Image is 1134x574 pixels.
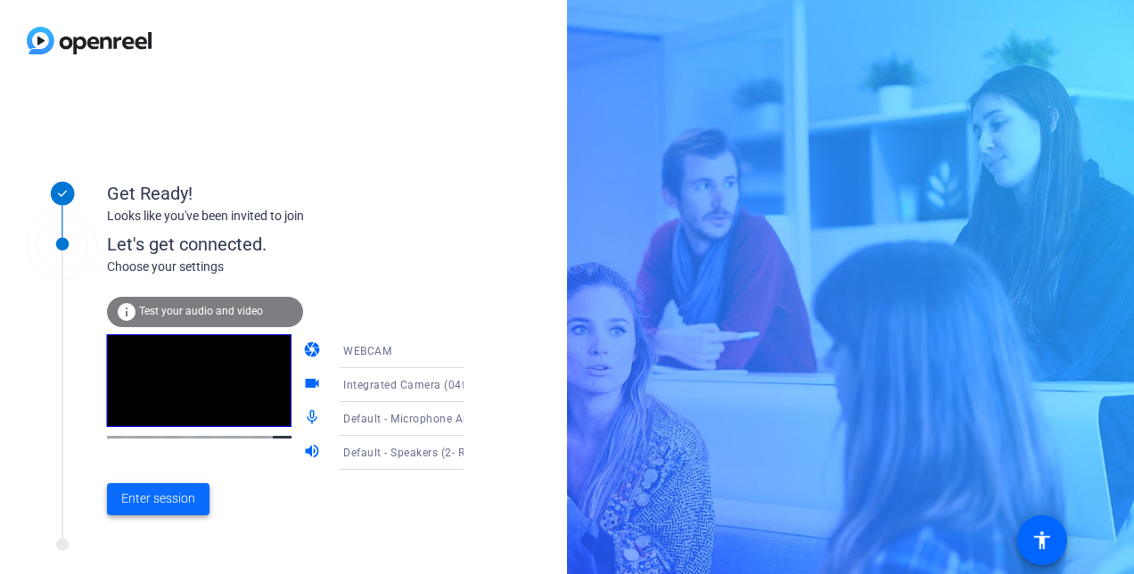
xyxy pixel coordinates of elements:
[107,231,500,258] div: Let's get connected.
[107,258,500,276] div: Choose your settings
[343,377,504,391] span: Integrated Camera (04f2:b74f)
[343,445,548,459] span: Default - Speakers (2- Realtek(R) Audio)
[343,345,391,357] span: WEBCAM
[303,408,325,430] mat-icon: mic_none
[303,340,325,362] mat-icon: camera
[121,489,195,508] span: Enter session
[116,301,137,323] mat-icon: info
[303,374,325,396] mat-icon: videocam
[343,411,799,425] span: Default - Microphone Array (2- Intel® Smart Sound Technology for Digital Microphones)
[107,207,464,225] div: Looks like you've been invited to join
[1031,529,1053,551] mat-icon: accessibility
[107,180,464,207] div: Get Ready!
[139,305,263,317] span: Test your audio and video
[107,483,210,515] button: Enter session
[303,442,325,463] mat-icon: volume_up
